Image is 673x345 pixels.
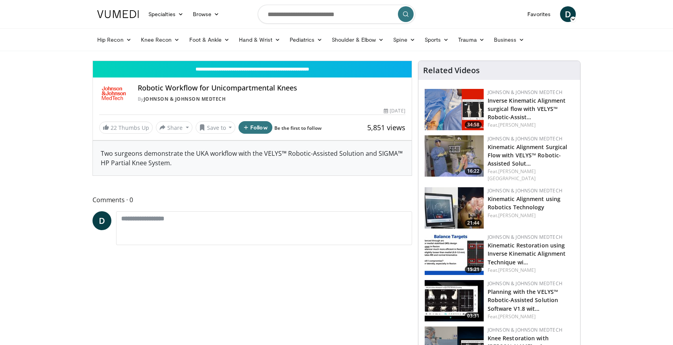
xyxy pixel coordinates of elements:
a: 34:58 [425,89,484,130]
img: 85482610-0380-4aae-aa4a-4a9be0c1a4f1.150x105_q85_crop-smart_upscale.jpg [425,187,484,229]
a: 22 Thumbs Up [99,122,153,134]
img: ee2b8374-285b-46d5-a6ce-ca0bdefd4699.png.150x105_q85_crop-smart_upscale.png [425,89,484,130]
button: Share [156,121,192,134]
div: [DATE] [384,107,405,114]
a: Kinematic Restoration using Inverse Kinematic Alignment Technique wi… [488,242,566,266]
button: Save to [196,121,236,134]
span: 15:21 [465,266,482,273]
img: 22b3d5e8-ada8-4647-84b0-4312b2f66353.150x105_q85_crop-smart_upscale.jpg [425,135,484,177]
button: Follow [239,121,272,134]
a: Specialties [144,6,188,22]
a: [PERSON_NAME] [498,313,536,320]
div: Feat. [488,122,574,129]
span: Comments 0 [92,195,412,205]
input: Search topics, interventions [258,5,415,24]
a: Planning with the VELYS™ Robotic-Assisted Solution Software V1.8 wit… [488,288,558,312]
a: Johnson & Johnson MedTech [488,234,562,240]
a: 21:44 [425,187,484,229]
a: [PERSON_NAME][GEOGRAPHIC_DATA] [488,168,536,182]
a: D [92,211,111,230]
a: Be the first to follow [274,125,322,131]
div: By [138,96,405,103]
a: Trauma [453,32,489,48]
a: Inverse Kinematic Alignment surgical flow with VELYS™ Robotic-Assist… [488,97,566,121]
a: Spine [388,32,420,48]
img: VuMedi Logo [97,10,139,18]
a: [PERSON_NAME] [498,122,536,128]
a: Favorites [523,6,555,22]
div: Feat. [488,267,574,274]
a: Foot & Ankle [185,32,235,48]
img: Johnson & Johnson MedTech [99,84,128,103]
a: Hip Recon [92,32,136,48]
a: Johnson & Johnson MedTech [488,89,562,96]
span: 16:22 [465,168,482,175]
span: 21:44 [465,220,482,227]
a: [PERSON_NAME] [498,267,536,273]
a: Johnson & Johnson MedTech [488,135,562,142]
span: 5,851 views [367,123,405,132]
span: 34:58 [465,121,482,128]
div: Two surgeons demonstrate the UKA workflow with the VELYS™ Robotic-Assisted Solution and SIGMA™ HP... [93,141,412,175]
a: Kinematic Alignment using Robotics Technology [488,195,561,211]
span: 22 [111,124,117,131]
a: 15:21 [425,234,484,275]
a: D [560,6,576,22]
a: Knee Recon [136,32,185,48]
a: Browse [188,6,224,22]
a: Hand & Wrist [234,32,285,48]
a: Business [489,32,529,48]
a: Johnson & Johnson MedTech [144,96,226,102]
a: Johnson & Johnson MedTech [488,187,562,194]
div: Feat. [488,313,574,320]
span: 03:31 [465,312,482,319]
a: Kinematic Alignment Surgical Flow with VELYS™ Robotic-Assisted Solut… [488,143,568,167]
div: Feat. [488,212,574,219]
a: Sports [420,32,454,48]
a: Johnson & Johnson MedTech [488,327,562,333]
img: 03645a01-2c96-4821-a897-65d5b8c84622.150x105_q85_crop-smart_upscale.jpg [425,280,484,321]
h4: Related Videos [423,66,480,75]
div: Feat. [488,168,574,182]
h4: Robotic Workflow for Unicompartmental Knees [138,84,405,92]
a: 16:22 [425,135,484,177]
a: 03:31 [425,280,484,321]
img: c3704768-32c2-46ef-8634-98aedd80a818.150x105_q85_crop-smart_upscale.jpg [425,234,484,275]
a: Shoulder & Elbow [327,32,388,48]
a: Pediatrics [285,32,327,48]
a: Johnson & Johnson MedTech [488,280,562,287]
a: [PERSON_NAME] [498,212,536,219]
